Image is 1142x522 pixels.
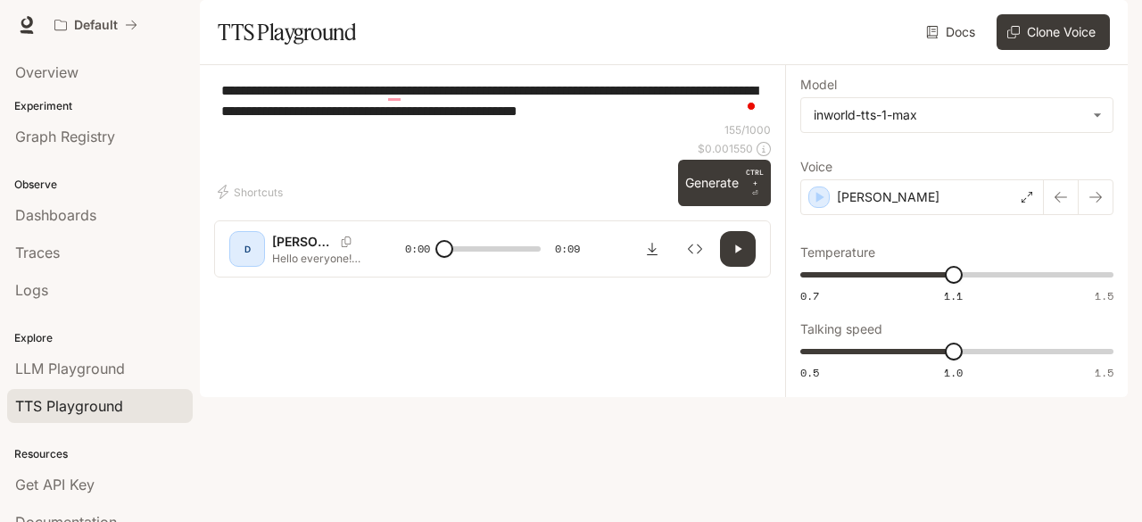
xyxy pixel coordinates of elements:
button: Clone Voice [997,14,1110,50]
a: Docs [923,14,982,50]
textarea: To enrich screen reader interactions, please activate Accessibility in Grammarly extension settings [221,80,764,121]
span: 1.5 [1095,288,1113,303]
p: CTRL + [746,167,764,188]
p: $ 0.001550 [698,141,753,156]
span: 1.5 [1095,365,1113,380]
span: 0.5 [800,365,819,380]
h1: TTS Playground [218,14,356,50]
span: 0:00 [405,240,430,258]
span: 0.7 [800,288,819,303]
div: inworld-tts-1-max [814,106,1084,124]
span: 0:09 [555,240,580,258]
span: 1.0 [944,365,963,380]
p: Temperature [800,246,875,259]
button: All workspaces [46,7,145,43]
p: 155 / 1000 [724,122,771,137]
span: 1.1 [944,288,963,303]
button: Copy Voice ID [334,236,359,247]
p: Voice [800,161,832,173]
div: D [233,235,261,263]
p: Talking speed [800,323,882,336]
p: ⏎ [746,167,764,199]
div: inworld-tts-1-max [801,98,1113,132]
p: Hello everyone! This is a news segment I put in my [US_STATE] cryptids video about what is allege... [272,251,362,266]
p: Model [800,79,837,91]
p: Default [74,18,118,33]
p: [PERSON_NAME] [272,233,334,251]
button: Download audio [634,231,670,267]
button: GenerateCTRL +⏎ [678,160,771,206]
button: Inspect [677,231,713,267]
button: Shortcuts [214,178,290,206]
p: [PERSON_NAME] [837,188,939,206]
